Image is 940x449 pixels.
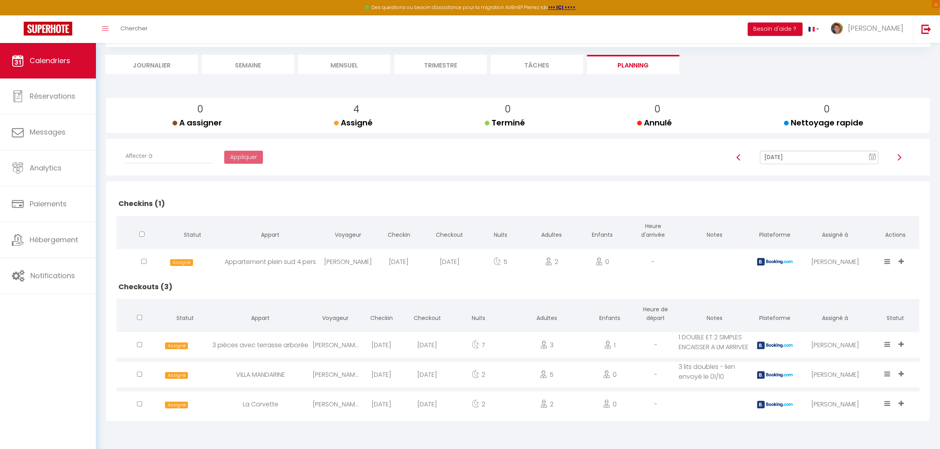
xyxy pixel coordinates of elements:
div: - [633,332,679,358]
div: 0 [577,249,628,275]
div: - [628,249,679,275]
span: Chercher [120,24,148,32]
span: Nettoyage rapide [784,117,863,128]
div: [DATE] [404,391,450,417]
div: 5 [475,249,526,275]
button: Appliquer [224,151,263,164]
img: logout [921,24,931,34]
img: booking2.png [757,401,793,408]
span: Assigné [165,402,188,408]
div: [DATE] [424,249,475,275]
span: Statut [176,314,194,322]
th: Adultes [526,216,577,247]
th: Assigné à [799,299,871,330]
div: [DATE] [404,332,450,358]
span: Analytics [30,163,62,173]
img: Super Booking [24,22,72,36]
p: 4 [340,102,373,117]
span: Notifications [30,271,75,281]
th: Enfants [587,299,632,330]
th: Checkout [404,299,450,330]
th: Plateforme [751,216,799,247]
div: La Corvette [208,391,312,417]
div: - [633,362,679,387]
button: Besoin d'aide ? [748,22,803,36]
span: Réservations [30,91,75,101]
th: Plateforme [751,299,799,330]
div: [PERSON_NAME] [799,362,871,387]
a: >>> ICI <<<< [548,4,576,11]
div: [DATE] [404,362,450,387]
h2: Checkouts (3) [116,275,919,299]
div: 2 [450,362,507,387]
div: [PERSON_NAME] [799,249,871,275]
td: 3 lits doubles - lien envoyé le 01/10 [679,360,751,389]
th: Voyageur [323,216,373,247]
span: Appart [261,231,280,239]
th: Heure de départ [633,299,679,330]
div: [PERSON_NAME] [323,249,373,275]
li: Trimestre [394,55,487,74]
img: booking2.png [757,258,793,266]
div: 0 [587,391,632,417]
span: Appart [251,314,270,322]
div: [DATE] [373,249,424,275]
span: [PERSON_NAME] [848,23,903,33]
img: arrow-left3.svg [735,154,742,161]
div: [PERSON_NAME] [313,332,358,358]
div: Appartement plein sud 4 pers [218,249,323,275]
p: 0 [179,102,222,117]
th: Adultes [507,299,587,330]
div: 5 [507,362,587,387]
div: 2 [507,391,587,417]
img: booking2.png [757,342,793,349]
div: 0 [587,362,632,387]
li: Journalier [105,55,198,74]
th: Notes [679,216,751,247]
li: Semaine [202,55,294,74]
span: Paiements [30,199,67,209]
text: 12 [871,156,874,159]
a: ... [PERSON_NAME] [825,15,913,43]
th: Notes [679,299,751,330]
div: [DATE] [358,391,404,417]
div: 1 [587,332,632,358]
span: Assigné [170,259,193,266]
div: 3 pièces avec terrasse arborée [208,332,312,358]
th: Statut [871,299,919,330]
h2: Checkins (1) [116,191,919,216]
img: ... [831,22,843,34]
p: 0 [491,102,525,117]
p: 0 [644,102,672,117]
div: [PERSON_NAME] [313,362,358,387]
span: Calendriers [30,56,70,65]
span: Assigné [165,342,188,349]
span: Terminé [485,117,525,128]
div: [DATE] [358,332,404,358]
span: Hébergement [30,235,78,245]
span: Assigné [334,117,373,128]
div: [PERSON_NAME] [799,391,871,417]
div: 3 [507,332,587,358]
th: Checkout [424,216,475,247]
div: [PERSON_NAME] [313,391,358,417]
span: Messages [30,127,66,137]
div: 7 [450,332,507,358]
div: - [633,391,679,417]
div: 2 [526,249,577,275]
th: Nuits [450,299,507,330]
th: Nuits [475,216,526,247]
p: 0 [790,102,863,117]
th: Voyageur [313,299,358,330]
th: Actions [871,216,919,247]
div: 2 [450,391,507,417]
span: Annulé [637,117,672,128]
input: Select Date [760,151,878,164]
span: A assigner [173,117,222,128]
th: Enfants [577,216,628,247]
div: [DATE] [358,362,404,387]
img: booking2.png [757,371,793,379]
div: VILLA MANDARINE [208,362,312,387]
td: 1 DOUBLE ET 2 SIMPLES ENCAISSER A LM ARRIVEE [679,330,751,360]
